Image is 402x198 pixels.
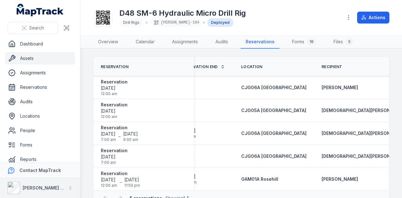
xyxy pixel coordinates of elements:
a: Reservation[DATE]12:00 am [101,102,128,119]
span: Recipient [322,64,342,69]
a: CJG05A [GEOGRAPHIC_DATA] [241,107,306,114]
time: 05/06/2025, 7:00:00 am [101,131,116,142]
a: Reservation[DATE]7:00 am [101,147,128,165]
div: [PERSON_NAME]-104 [150,18,200,27]
strong: Contact MapTrack [19,168,61,173]
a: [PERSON_NAME] [322,176,358,182]
a: Calendar [131,35,160,49]
time: 05/06/2025, 7:00:00 am [101,154,116,165]
a: Reservation[DATE]7:00 am–[DATE]9:00 am [101,125,138,142]
a: Reservation[DATE]12:00 am [101,79,128,96]
span: 7:00 am [101,160,116,165]
span: – [118,133,121,140]
strong: Reservation [101,102,128,108]
strong: Reservation [101,79,128,85]
span: CJG05A [GEOGRAPHIC_DATA] [241,108,306,113]
span: – [120,179,122,185]
a: Reservations [241,35,280,49]
span: Reservation End [181,64,218,69]
a: Files5 [329,35,358,49]
a: Assets [5,52,75,65]
a: [PERSON_NAME] [322,84,358,91]
button: Actions [357,12,389,24]
h1: D48 SM-6 Hydraulic Micro Drill Rig [119,8,246,18]
a: Overview [93,35,123,49]
span: Search [29,25,44,31]
strong: Reservation [101,170,140,177]
a: CJG06A [GEOGRAPHIC_DATA] [241,153,307,159]
strong: Reservation [101,147,128,154]
span: [DATE] [101,154,116,160]
span: Drill Rigs [123,20,139,25]
a: People [5,124,75,137]
span: [DATE] [101,85,117,91]
a: Reservation[DATE]12:00 am–[DATE]11:59 pm [101,170,140,188]
a: Assignments [167,35,203,49]
span: 7:00 am [101,137,116,142]
time: 03/06/2025, 11:59:59 pm [124,177,140,188]
span: 12:00 am [101,183,117,188]
a: Forms18 [287,35,321,49]
a: Audits [210,35,233,49]
time: 19/06/2025, 12:00:00 am [101,108,117,119]
span: [DATE] [123,131,138,137]
a: Forms [5,139,75,151]
button: Search [8,22,58,34]
span: Reservation [101,64,128,69]
div: 5 [345,38,353,45]
a: Reports [5,153,75,166]
strong: [PERSON_NAME] Group [23,185,74,190]
a: Reservation End [181,64,225,69]
span: [DATE] [101,131,116,137]
a: GAM01A Rosehill [241,176,278,182]
a: CJG06A [GEOGRAPHIC_DATA] [241,84,307,91]
a: Dashboard [5,38,75,50]
span: [DATE] [101,108,117,114]
span: [DATE] [101,177,117,183]
a: Assignments [5,67,75,79]
span: CJG06A [GEOGRAPHIC_DATA] [241,85,307,90]
a: MapTrack [17,4,64,16]
div: Deployed [207,18,233,27]
span: [DATE] [124,177,140,183]
span: 12:00 am [101,91,117,96]
span: CJG06A [GEOGRAPHIC_DATA] [241,131,307,136]
time: 08/06/2025, 9:00:00 am [123,131,138,142]
time: 16/07/2025, 12:00:00 am [101,85,117,96]
a: Audits [5,95,75,108]
a: CJG06A [GEOGRAPHIC_DATA] [241,130,307,136]
div: 18 [307,38,316,45]
span: 9:00 am [123,137,138,142]
time: 02/06/2025, 12:00:00 am [101,177,117,188]
a: Locations [5,110,75,122]
span: 11:59 pm [124,183,140,188]
span: 12:00 am [101,114,117,119]
span: Location [241,64,262,69]
a: Reservations [5,81,75,94]
strong: Reservation [101,125,138,131]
